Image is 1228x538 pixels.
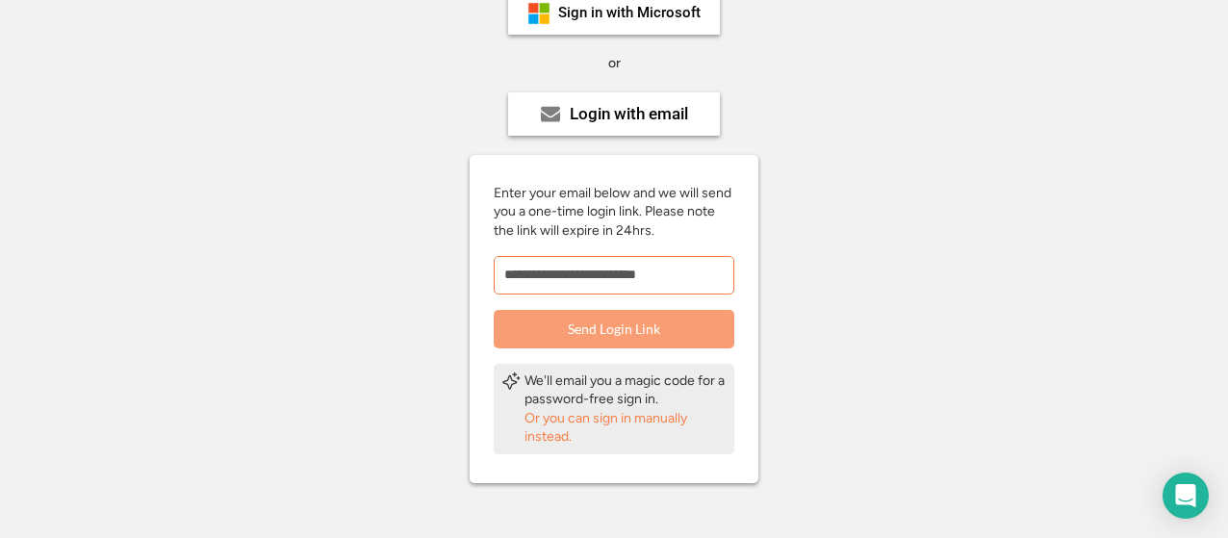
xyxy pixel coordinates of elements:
div: Enter your email below and we will send you a one-time login link. Please note the link will expi... [494,184,734,241]
div: We'll email you a magic code for a password-free sign in. [524,371,727,409]
div: Open Intercom Messenger [1163,473,1209,519]
button: Send Login Link [494,310,734,348]
div: Sign in with Microsoft [558,6,701,20]
div: or [608,54,621,73]
img: ms-symbollockup_mssymbol_19.png [527,2,550,25]
div: Or you can sign in manually instead. [524,409,727,447]
div: Login with email [570,106,688,122]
